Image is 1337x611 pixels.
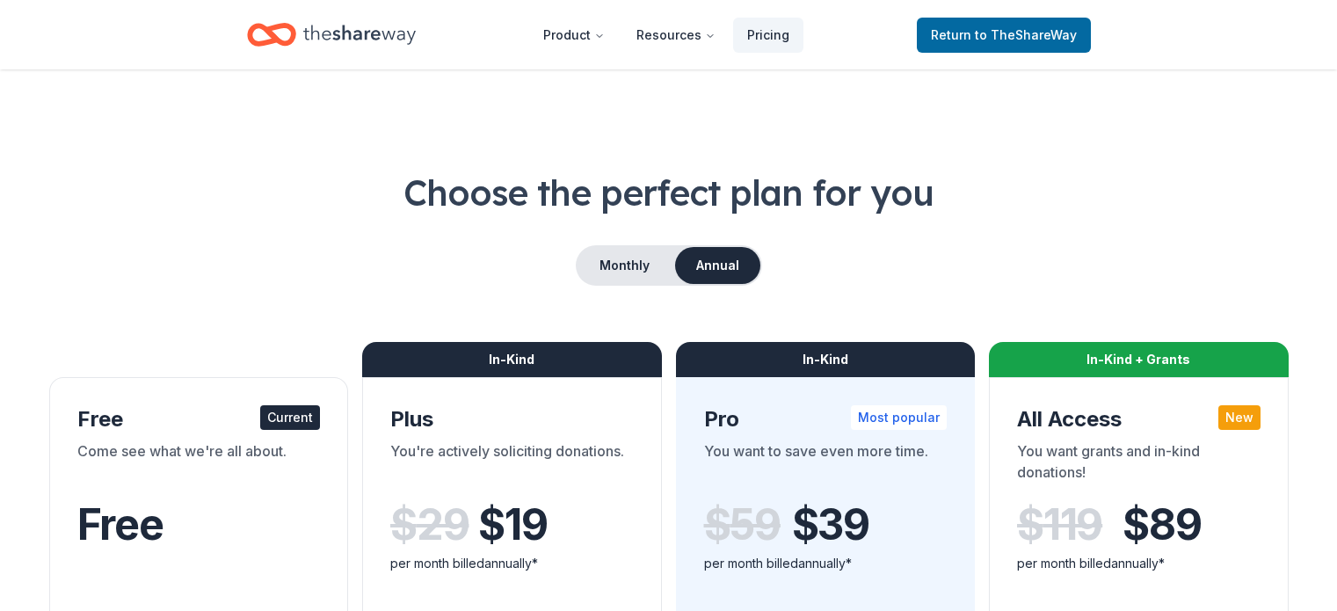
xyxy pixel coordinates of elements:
[1017,553,1261,574] div: per month billed annually*
[931,25,1077,46] span: Return
[676,342,976,377] div: In-Kind
[77,498,163,550] span: Free
[622,18,730,53] button: Resources
[704,553,948,574] div: per month billed annually*
[851,405,947,430] div: Most popular
[1218,405,1261,430] div: New
[390,553,634,574] div: per month billed annually*
[917,18,1091,53] a: Returnto TheShareWay
[77,440,321,490] div: Come see what we're all about.
[792,500,869,549] span: $ 39
[478,500,547,549] span: $ 19
[704,440,948,490] div: You want to save even more time.
[1017,405,1261,433] div: All Access
[362,342,662,377] div: In-Kind
[1017,440,1261,490] div: You want grants and in-kind donations!
[578,247,672,284] button: Monthly
[989,342,1289,377] div: In-Kind + Grants
[247,14,416,55] a: Home
[1123,500,1201,549] span: $ 89
[529,18,619,53] button: Product
[733,18,803,53] a: Pricing
[975,27,1077,42] span: to TheShareWay
[390,440,634,490] div: You're actively soliciting donations.
[390,405,634,433] div: Plus
[704,405,948,433] div: Pro
[42,168,1295,217] h1: Choose the perfect plan for you
[675,247,760,284] button: Annual
[529,14,803,55] nav: Main
[77,405,321,433] div: Free
[260,405,320,430] div: Current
